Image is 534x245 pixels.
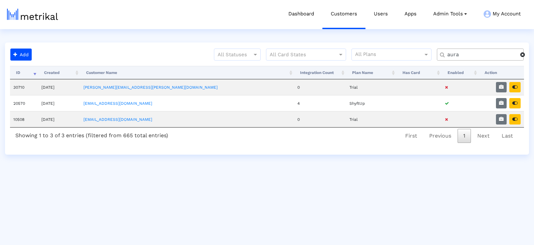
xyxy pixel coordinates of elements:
[10,111,38,127] td: 10508
[294,79,346,95] td: 0
[443,51,520,58] input: Customer Name
[496,129,519,143] a: Last
[424,129,457,143] a: Previous
[484,10,491,18] img: my-account-menu-icon.png
[294,95,346,111] td: 4
[10,95,38,111] td: 20570
[346,66,396,79] th: Plan Name: activate to sort column ascending
[270,51,330,59] input: All Card States
[458,129,471,143] a: 1
[479,66,524,79] th: Action
[38,79,80,95] td: [DATE]
[10,49,32,61] button: Add
[346,79,396,95] td: Trial
[294,66,346,79] th: Integration Count: activate to sort column ascending
[346,95,396,111] td: ShyftUp
[472,129,495,143] a: Next
[10,79,38,95] td: 30710
[38,111,80,127] td: [DATE]
[355,51,424,59] input: All Plans
[442,66,479,79] th: Enabled: activate to sort column ascending
[10,66,38,79] th: ID: activate to sort column ascending
[10,128,174,141] div: Showing 1 to 3 of 3 entries (filtered from 665 total entries)
[83,85,218,90] a: [PERSON_NAME][EMAIL_ADDRESS][PERSON_NAME][DOMAIN_NAME]
[80,66,294,79] th: Customer Name: activate to sort column ascending
[396,66,442,79] th: Has Card: activate to sort column ascending
[346,111,396,127] td: Trial
[399,129,423,143] a: First
[83,101,152,106] a: [EMAIL_ADDRESS][DOMAIN_NAME]
[7,9,58,20] img: metrical-logo-light.png
[38,95,80,111] td: [DATE]
[83,117,152,122] a: [EMAIL_ADDRESS][DOMAIN_NAME]
[294,111,346,127] td: 0
[38,66,80,79] th: Created: activate to sort column ascending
